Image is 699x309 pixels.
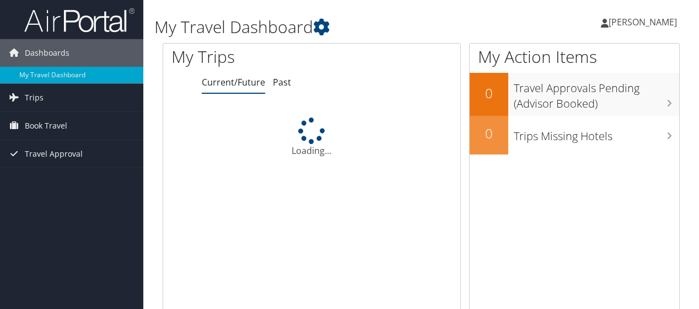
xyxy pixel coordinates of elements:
[171,45,328,68] h1: My Trips
[470,84,508,103] h2: 0
[163,118,460,157] div: Loading...
[25,39,69,67] span: Dashboards
[154,15,510,39] h1: My Travel Dashboard
[609,16,677,28] span: [PERSON_NAME]
[273,76,291,88] a: Past
[25,140,83,168] span: Travel Approval
[470,124,508,143] h2: 0
[470,45,679,68] h1: My Action Items
[24,7,135,33] img: airportal-logo.png
[514,75,679,111] h3: Travel Approvals Pending (Advisor Booked)
[601,6,688,39] a: [PERSON_NAME]
[470,73,679,115] a: 0Travel Approvals Pending (Advisor Booked)
[25,84,44,111] span: Trips
[514,123,679,144] h3: Trips Missing Hotels
[25,112,67,140] span: Book Travel
[202,76,265,88] a: Current/Future
[470,116,679,154] a: 0Trips Missing Hotels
